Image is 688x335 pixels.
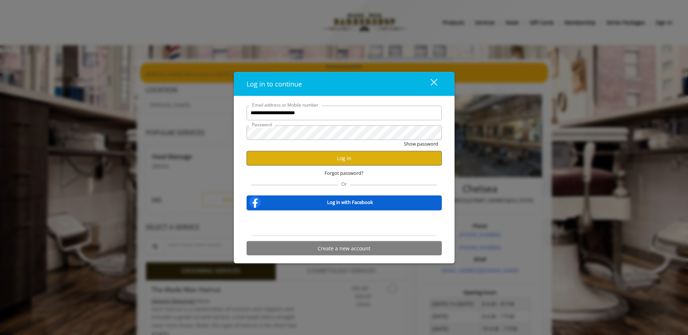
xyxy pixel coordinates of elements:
[404,140,438,147] button: Show password
[247,79,302,88] span: Log in to continue
[247,105,442,120] input: Email address or Mobile number
[247,125,442,140] input: Password
[325,169,363,177] span: Forgot password?
[248,101,322,108] label: Email address or Mobile number
[307,215,381,231] iframe: Sign in with Google Button
[327,198,373,206] b: Log in with Facebook
[247,241,442,255] button: Create a new account
[338,181,350,187] span: Or
[417,76,442,91] button: close dialog
[248,121,275,128] label: Password
[248,195,262,209] img: facebook-logo
[422,78,437,89] div: close dialog
[247,151,442,165] button: Log in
